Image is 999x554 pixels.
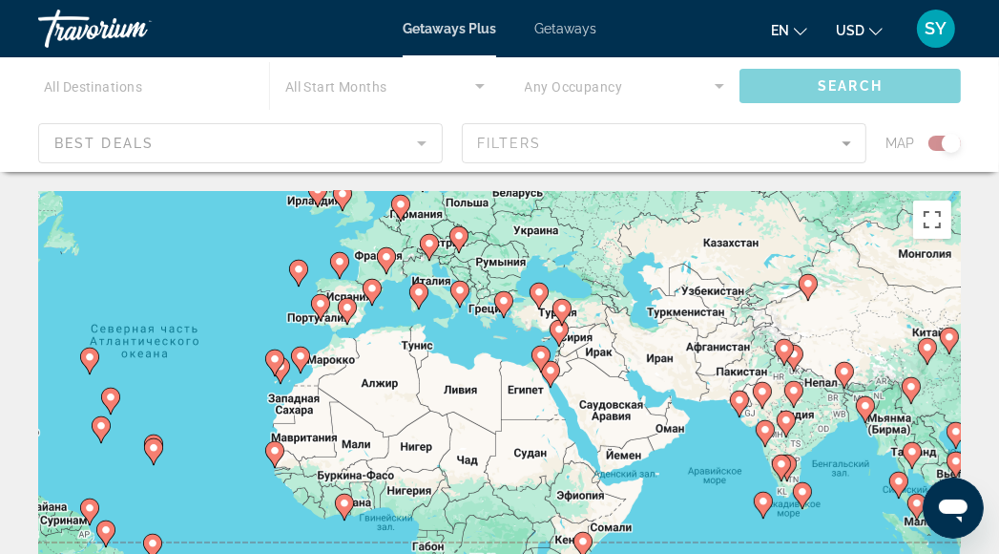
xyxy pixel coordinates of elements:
[534,21,596,36] a: Getaways
[923,478,984,539] iframe: Кнопка запуска окна обмена сообщениями
[911,9,961,49] button: User Menu
[403,21,496,36] a: Getaways Plus
[913,201,951,239] button: Включить полноэкранный режим
[836,23,864,38] span: USD
[926,19,947,38] span: SY
[771,23,789,38] span: en
[771,16,807,44] button: Change language
[836,16,883,44] button: Change currency
[38,4,229,53] a: Travorium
